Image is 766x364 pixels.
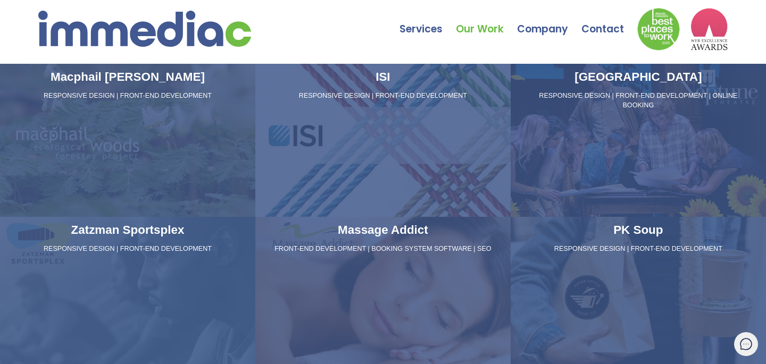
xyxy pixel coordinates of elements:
[255,64,511,217] a: ISI RESPONSIVE DESIGN | FRONT-END DEVELOPMENT
[515,68,762,86] h3: [GEOGRAPHIC_DATA]
[4,244,251,254] p: RESPONSIVE DESIGN | FRONT-END DEVELOPMENT
[456,3,517,40] a: Our Work
[515,221,762,239] h3: PK Soup
[38,11,251,47] img: immediac
[260,244,506,254] p: FRONT-END DEVELOPMENT | BOOKING SYSTEM SOFTWARE | SEO
[511,64,766,217] a: [GEOGRAPHIC_DATA] RESPONSIVE DESIGN | FRONT-END DEVELOPMENT | ONLINE BOOKING
[515,244,762,254] p: RESPONSIVE DESIGN | FRONT-END DEVELOPMENT
[4,91,251,101] p: RESPONSIVE DESIGN | FRONT-END DEVELOPMENT
[581,3,637,40] a: Contact
[260,91,506,101] p: RESPONSIVE DESIGN | FRONT-END DEVELOPMENT
[637,8,680,50] img: Down
[517,3,581,40] a: Company
[515,91,762,110] p: RESPONSIVE DESIGN | FRONT-END DEVELOPMENT | ONLINE BOOKING
[260,68,506,86] h3: ISI
[4,221,251,239] h3: Zatzman Sportsplex
[260,221,506,239] h3: Massage Addict
[690,8,728,50] img: logo2_wea_nobg.webp
[399,3,456,40] a: Services
[4,68,251,86] h3: Macphail [PERSON_NAME]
